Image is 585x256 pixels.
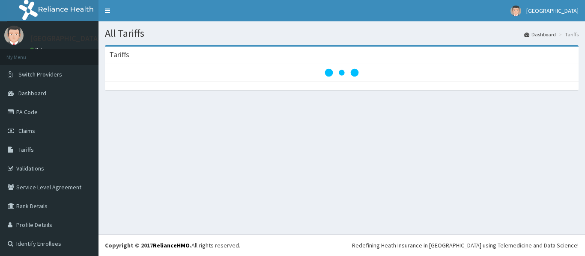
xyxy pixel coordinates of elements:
[352,241,579,250] div: Redefining Heath Insurance in [GEOGRAPHIC_DATA] using Telemedicine and Data Science!
[526,7,579,15] span: [GEOGRAPHIC_DATA]
[105,28,579,39] h1: All Tariffs
[30,35,101,42] p: [GEOGRAPHIC_DATA]
[524,31,556,38] a: Dashboard
[109,51,129,59] h3: Tariffs
[18,89,46,97] span: Dashboard
[98,234,585,256] footer: All rights reserved.
[557,31,579,38] li: Tariffs
[4,26,24,45] img: User Image
[30,47,51,53] a: Online
[153,241,190,249] a: RelianceHMO
[105,241,191,249] strong: Copyright © 2017 .
[510,6,521,16] img: User Image
[18,146,34,153] span: Tariffs
[18,127,35,135] span: Claims
[325,56,359,90] svg: audio-loading
[18,71,62,78] span: Switch Providers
